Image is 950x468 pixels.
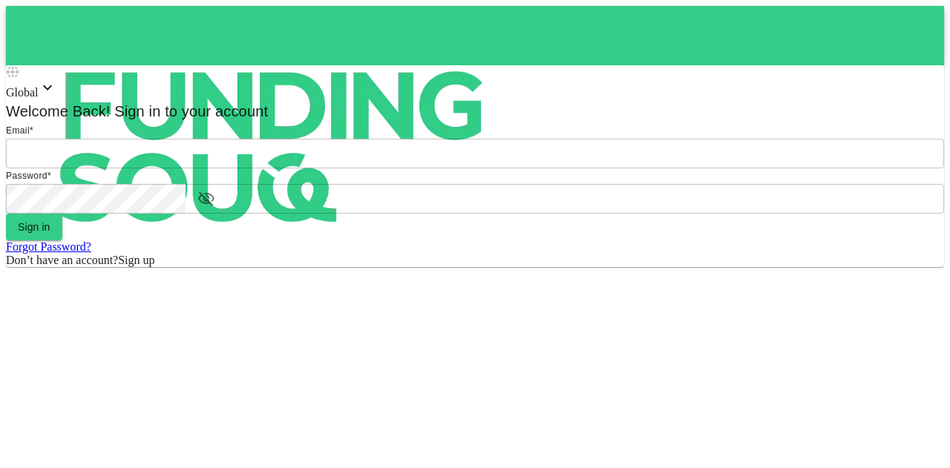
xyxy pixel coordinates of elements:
button: Sign in [6,214,62,240]
a: logo [6,6,944,65]
input: email [6,139,944,168]
span: Email [6,125,30,136]
img: logo [6,6,540,288]
input: password [6,184,186,214]
span: Sign in to your account [111,103,269,119]
a: Forgot Password? [6,240,91,253]
span: Don’t have an account? [6,254,118,266]
span: Sign up [118,254,154,266]
span: Password [6,171,47,181]
div: Global [6,79,944,99]
span: Welcome Back! [6,103,111,119]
